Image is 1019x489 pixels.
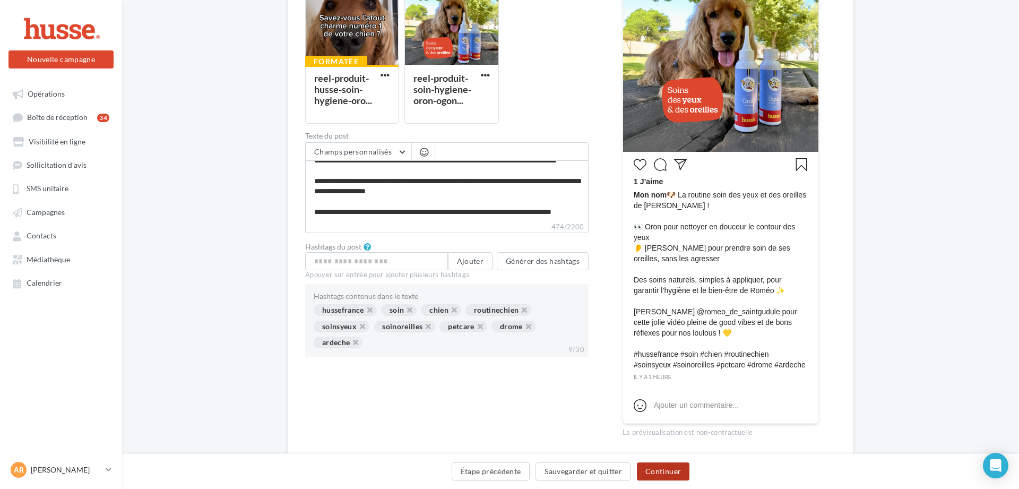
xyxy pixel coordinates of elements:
button: Étape précédente [452,462,530,481]
button: Sauvegarder et quitter [536,462,631,481]
div: ardeche [314,337,362,348]
div: Open Intercom Messenger [983,453,1008,478]
svg: J’aime [634,158,646,171]
div: hussefrance [314,304,377,316]
button: Nouvelle campagne [8,50,114,68]
div: Appuyer sur entrée pour ajouter plusieurs hashtags [305,270,589,280]
p: [PERSON_NAME] [31,465,101,475]
a: Visibilité en ligne [6,132,116,151]
div: La prévisualisation est non-contractuelle [623,424,819,437]
a: Boîte de réception34 [6,107,116,127]
svg: Partager la publication [674,158,687,171]
a: Médiathèque [6,250,116,269]
a: Calendrier [6,273,116,292]
div: Formatée [305,56,367,67]
span: 🐶 La routine soin des yeux et des oreilles de [PERSON_NAME] ! 👀 Oron pour nettoyer en douceur le ... [634,190,808,370]
div: 34 [97,114,109,122]
span: SMS unitaire [27,184,68,193]
div: petcare [439,321,487,332]
label: 474/2200 [305,221,589,233]
span: Médiathèque [27,255,70,264]
label: Texte du post [305,132,589,140]
span: Visibilité en ligne [29,137,85,146]
div: soinsyeux [314,321,369,332]
div: 1 J’aime [634,176,808,190]
div: routinechien [465,304,531,316]
button: Ajouter [448,252,493,270]
div: reel-produit-soin-hygiene-oron-ogon... [413,72,471,106]
svg: Commenter [654,158,667,171]
div: drome [491,321,536,332]
div: soin [381,304,417,316]
span: Sollicitation d'avis [27,160,87,169]
div: Hashtags contenus dans le texte [314,293,580,300]
div: chien [421,304,461,316]
span: Calendrier [27,279,62,288]
span: Champs personnalisés [314,147,392,156]
span: Campagnes [27,208,65,217]
div: soinoreilles [374,321,435,332]
svg: Enregistrer [795,158,808,171]
label: Hashtags du post [305,243,361,251]
svg: Emoji [634,399,646,412]
a: Campagnes [6,202,116,221]
span: Mon nom [634,191,667,199]
a: Opérations [6,84,116,103]
span: AR [14,465,24,475]
a: Sollicitation d'avis [6,155,116,174]
button: Champs personnalisés [306,143,411,161]
span: Contacts [27,231,56,241]
a: Contacts [6,226,116,245]
button: Générer des hashtags [497,252,589,270]
span: Opérations [28,89,65,98]
div: 9/30 [564,343,589,357]
a: SMS unitaire [6,178,116,198]
div: Ajouter un commentaire... [654,400,739,410]
span: Boîte de réception [27,113,88,122]
button: Continuer [637,462,689,481]
a: AR [PERSON_NAME] [8,460,114,480]
div: il y a 1 heure [634,373,808,382]
div: reel-produit-husse-soin-hygiene-oro... [314,72,372,106]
